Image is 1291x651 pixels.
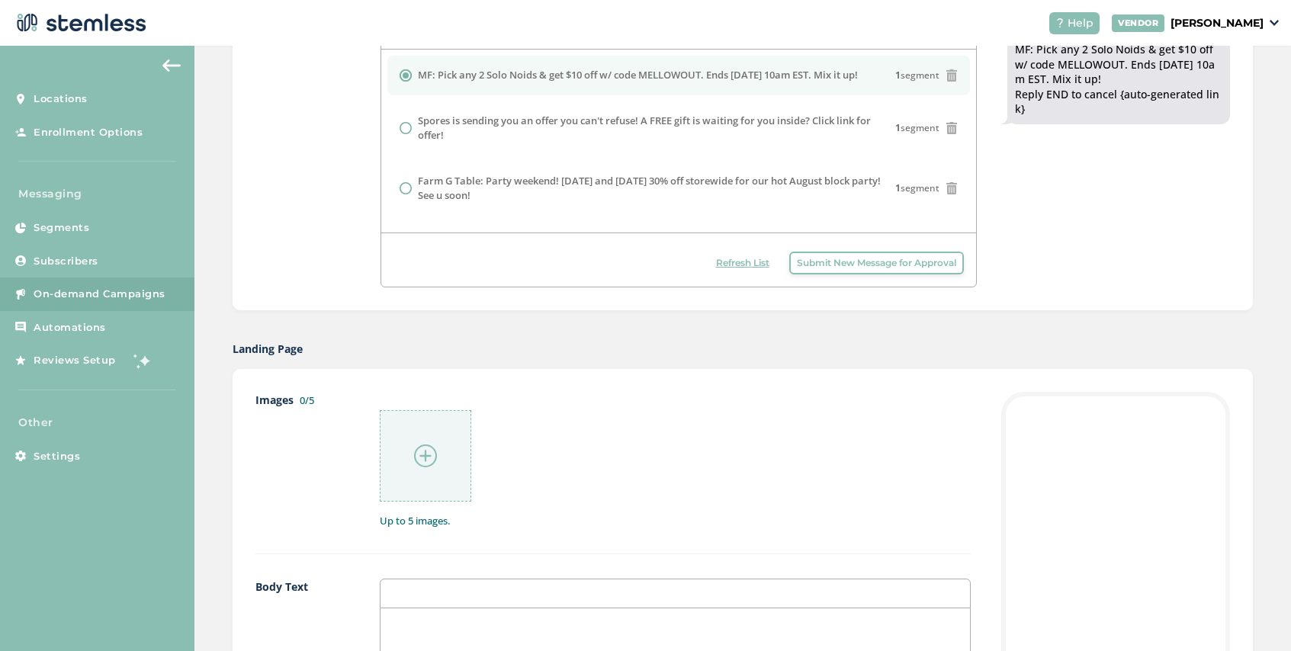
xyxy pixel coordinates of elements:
span: segment [895,121,939,135]
img: icon-help-white-03924b79.svg [1055,18,1065,27]
strong: 1 [895,181,901,194]
button: Submit New Message for Approval [789,252,964,274]
label: Up to 5 images. [380,514,971,529]
img: icon-circle-plus-45441306.svg [414,444,437,467]
span: segment [895,69,939,82]
img: icon_down-arrow-small-66adaf34.svg [1270,20,1279,26]
label: MF: Pick any 2 Solo Noids & get $10 off w/ code MELLOWOUT. Ends [DATE] 10am EST. Mix it up! [418,68,858,83]
span: Refresh List [716,256,769,270]
img: glitter-stars-b7820f95.gif [127,345,158,376]
label: Images [255,392,349,529]
strong: 1 [895,121,901,134]
img: icon-arrow-back-accent-c549486e.svg [162,59,181,72]
span: Submit New Message for Approval [797,256,956,270]
label: Landing Page [233,341,303,357]
label: Message [255,9,350,287]
p: [PERSON_NAME] [1171,15,1264,31]
span: Segments [34,220,89,236]
div: VENDOR [1112,14,1164,32]
span: Help [1068,15,1093,31]
label: Farm G Table: Party weekend! [DATE] and [DATE] 30% off storewide for our hot August block party! ... [418,174,894,204]
strong: 1 [895,69,901,82]
span: Enrollment Options [34,125,143,140]
span: Reviews Setup [34,353,116,368]
label: 0/5 [300,393,314,407]
span: Subscribers [34,254,98,269]
span: Automations [34,320,106,335]
span: Locations [34,91,88,107]
iframe: Chat Widget [1215,578,1291,651]
span: On-demand Campaigns [34,287,165,302]
div: MF: Pick any 2 Solo Noids & get $10 off w/ code MELLOWOUT. Ends [DATE] 10am EST. Mix it up! Reply... [1015,42,1222,117]
button: Refresh List [708,252,777,274]
img: logo-dark-0685b13c.svg [12,8,146,38]
span: Settings [34,449,80,464]
label: Spores is sending you an offer you can't refuse! A FREE gift is waiting for you inside? Click lin... [418,114,894,143]
span: segment [895,181,939,195]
